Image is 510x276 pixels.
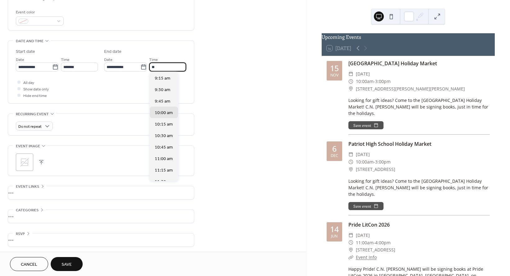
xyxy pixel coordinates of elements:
span: Do not repeat [18,123,42,130]
div: Patriot High School Holiday Market [348,140,490,148]
span: 9:30 am [155,87,170,93]
span: Date [16,57,24,63]
div: ; [16,154,33,171]
span: 11:15 am [155,167,173,174]
span: [DATE] [356,70,370,78]
div: [GEOGRAPHIC_DATA] Holiday Market [348,60,490,67]
div: 14 [330,225,339,233]
div: ​ [348,232,353,239]
button: Save event [348,121,384,129]
span: RSVP [16,231,25,237]
div: ••• [8,210,194,223]
div: Start date [16,48,35,55]
span: Save [62,261,72,268]
span: 9:15 am [155,75,170,82]
span: 10:15 am [155,121,173,128]
span: 10:00am [356,78,374,85]
div: ••• [8,186,194,199]
span: - [374,158,375,166]
span: 3:00pm [375,158,391,166]
span: Cancel [21,261,37,268]
button: Cancel [10,257,48,271]
span: All day [23,80,34,86]
div: Looking for gift ideas? Come to the [GEOGRAPHIC_DATA] Holiday Market! C.N. [PERSON_NAME] will be ... [348,97,490,117]
div: ​ [348,239,353,246]
span: 10:00am [356,158,374,166]
span: Show date only [23,86,49,93]
span: [STREET_ADDRESS] [356,166,395,173]
div: 6 [332,145,337,153]
div: ​ [348,78,353,85]
div: End date [104,48,122,55]
span: [DATE] [356,151,370,158]
button: Save event [348,202,384,210]
div: Nov [330,73,338,77]
div: Jun [331,234,338,238]
div: ​ [348,70,353,78]
div: ​ [348,85,353,93]
span: Time [149,57,158,63]
span: 10:00 am [155,110,173,116]
div: Dec [331,154,338,158]
span: Recurring event [16,111,49,117]
div: ​ [348,151,353,158]
div: 15 [330,64,339,72]
span: Hide end time [23,93,47,99]
span: - [374,78,375,85]
div: Looking for gift ideas? Come to the [GEOGRAPHIC_DATA] Holiday Market! C.N. [PERSON_NAME] will be ... [348,178,490,197]
span: 9:45 am [155,98,170,105]
div: ​ [348,246,353,254]
span: Time [61,57,70,63]
span: Event links [16,183,39,190]
div: Event color [16,9,62,16]
span: 10:45 am [155,144,173,151]
span: Date and time [16,38,44,44]
div: Upcoming Events [322,33,495,41]
span: Categories [16,207,39,214]
span: 11:00am [356,239,374,246]
span: [DATE] [356,232,370,239]
span: Event image [16,143,40,149]
span: 3:00pm [375,78,391,85]
span: 11:30 am [155,179,173,185]
span: [STREET_ADDRESS][PERSON_NAME][PERSON_NAME] [356,85,465,93]
span: 4:00pm [375,239,391,246]
div: ••• [8,233,194,246]
div: ​ [348,254,353,261]
div: ​ [348,158,353,166]
div: ​ [348,166,353,173]
span: - [374,239,375,246]
span: [STREET_ADDRESS] [356,246,395,254]
span: Date [104,57,113,63]
button: Save [51,257,83,271]
a: Pride LitCon 2026 [348,221,390,228]
span: 11:00 am [155,156,173,162]
span: 10:30 am [155,133,173,139]
a: Event Info [356,254,377,260]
